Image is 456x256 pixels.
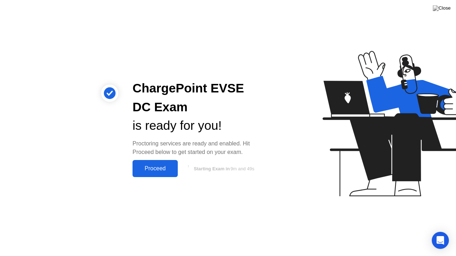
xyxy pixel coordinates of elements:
button: Starting Exam in9m and 49s [181,162,265,175]
div: is ready for you! [133,116,265,135]
img: Close [433,5,451,11]
div: ChargePoint EVSE DC Exam [133,79,265,117]
div: Open Intercom Messenger [432,232,449,249]
div: Proceed [135,165,176,172]
span: 9m and 49s [230,166,254,171]
div: Proctoring services are ready and enabled. Hit Proceed below to get started on your exam. [133,139,265,156]
button: Proceed [133,160,178,177]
